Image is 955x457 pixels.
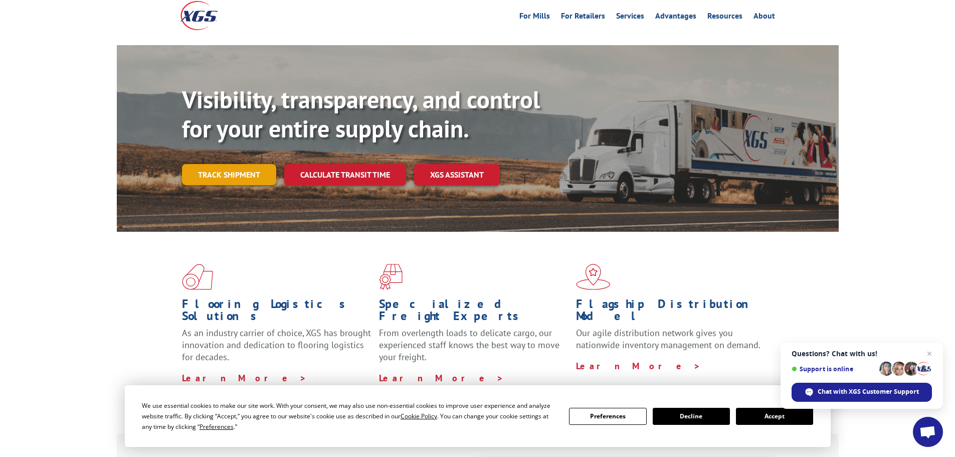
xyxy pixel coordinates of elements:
img: xgs-icon-focused-on-flooring-red [379,264,403,290]
div: Cookie Consent Prompt [125,385,831,447]
a: Learn More > [576,360,701,372]
button: Preferences [569,408,646,425]
a: Track shipment [182,164,276,185]
span: As an industry carrier of choice, XGS has brought innovation and dedication to flooring logistics... [182,327,371,363]
img: xgs-icon-flagship-distribution-model-red [576,264,611,290]
a: Advantages [655,12,696,23]
button: Decline [653,408,730,425]
div: We use essential cookies to make our site work. With your consent, we may also use non-essential ... [142,400,557,432]
a: Services [616,12,644,23]
span: Support is online [792,365,876,373]
img: xgs-icon-total-supply-chain-intelligence-red [182,264,213,290]
div: Chat with XGS Customer Support [792,383,932,402]
h1: Flagship Distribution Model [576,298,766,327]
a: Resources [707,12,742,23]
span: Close chat [923,348,935,360]
p: From overlength loads to delicate cargo, our experienced staff knows the best way to move your fr... [379,327,568,372]
span: Cookie Policy [401,412,437,420]
span: Chat with XGS Customer Support [818,387,919,396]
div: Open chat [913,417,943,447]
a: Calculate transit time [284,164,406,186]
span: Our agile distribution network gives you nationwide inventory management on demand. [576,327,760,351]
a: About [753,12,775,23]
b: Visibility, transparency, and control for your entire supply chain. [182,84,540,144]
h1: Flooring Logistics Solutions [182,298,371,327]
h1: Specialized Freight Experts [379,298,568,327]
a: Learn More > [379,372,504,384]
a: For Retailers [561,12,605,23]
span: Questions? Chat with us! [792,350,932,358]
span: Preferences [200,422,234,431]
a: Learn More > [182,372,307,384]
a: For Mills [519,12,550,23]
button: Accept [736,408,813,425]
a: XGS ASSISTANT [414,164,500,186]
